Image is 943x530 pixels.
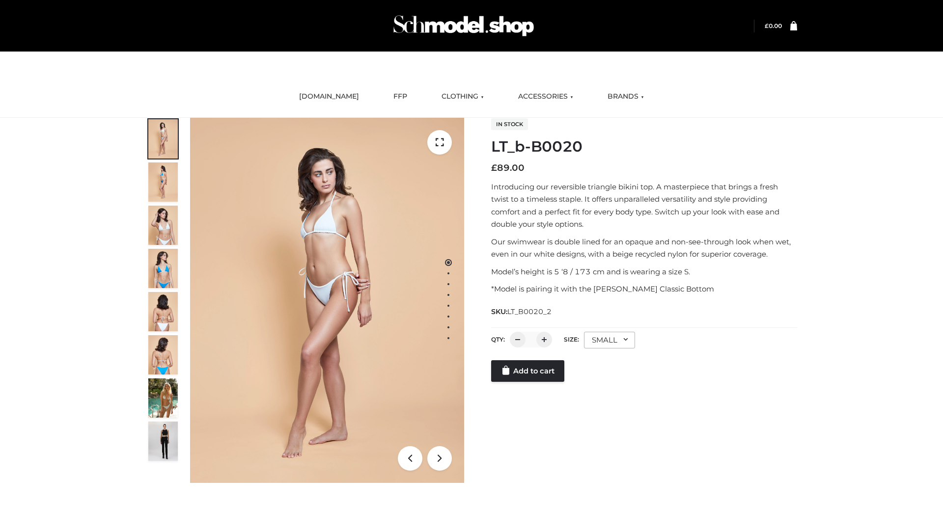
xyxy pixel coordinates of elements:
[765,22,782,29] bdi: 0.00
[507,307,552,316] span: LT_B0020_2
[564,336,579,343] label: Size:
[491,360,564,382] a: Add to cart
[491,118,528,130] span: In stock
[148,378,178,418] img: Arieltop_CloudNine_AzureSky2.jpg
[511,86,581,107] a: ACCESSORIES
[600,86,651,107] a: BRANDS
[148,162,178,202] img: ArielClassicBikiniTop_CloudNine_AzureSky_OW114ECO_2-scaled.jpg
[491,236,797,261] p: Our swimwear is double lined for an opaque and non-see-through look when wet, even in our white d...
[584,332,635,348] div: SMALL
[390,6,537,45] img: Schmodel Admin 964
[148,249,178,288] img: ArielClassicBikiniTop_CloudNine_AzureSky_OW114ECO_4-scaled.jpg
[491,162,497,173] span: £
[148,206,178,245] img: ArielClassicBikiniTop_CloudNine_AzureSky_OW114ECO_3-scaled.jpg
[386,86,415,107] a: FFP
[491,138,797,156] h1: LT_b-B0020
[292,86,366,107] a: [DOMAIN_NAME]
[148,335,178,374] img: ArielClassicBikiniTop_CloudNine_AzureSky_OW114ECO_8-scaled.jpg
[491,265,797,278] p: Model’s height is 5 ‘8 / 173 cm and is wearing a size S.
[491,181,797,231] p: Introducing our reversible triangle bikini top. A masterpiece that brings a fresh twist to a time...
[148,119,178,159] img: ArielClassicBikiniTop_CloudNine_AzureSky_OW114ECO_1-scaled.jpg
[491,283,797,295] p: *Model is pairing it with the [PERSON_NAME] Classic Bottom
[765,22,782,29] a: £0.00
[148,292,178,331] img: ArielClassicBikiniTop_CloudNine_AzureSky_OW114ECO_7-scaled.jpg
[765,22,769,29] span: £
[491,162,525,173] bdi: 89.00
[148,422,178,461] img: 49df5f96394c49d8b5cbdcda3511328a.HD-1080p-2.5Mbps-49301101_thumbnail.jpg
[434,86,491,107] a: CLOTHING
[491,306,553,318] span: SKU:
[190,118,464,483] img: LT_b-B0020
[491,336,505,343] label: QTY:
